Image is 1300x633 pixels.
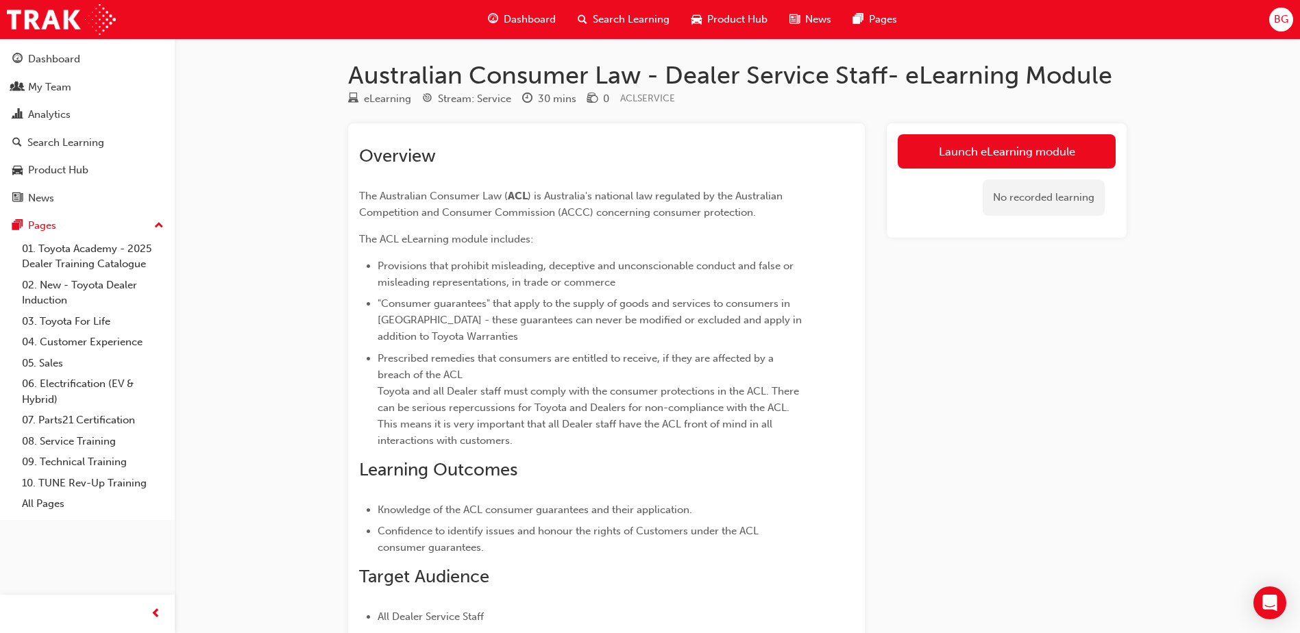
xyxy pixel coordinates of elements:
[587,90,609,108] div: Price
[5,75,169,100] a: My Team
[5,44,169,213] button: DashboardMy TeamAnalyticsSearch LearningProduct HubNews
[359,566,489,587] span: Target Audience
[707,12,768,27] span: Product Hub
[5,213,169,238] button: Pages
[16,431,169,452] a: 08. Service Training
[1274,12,1288,27] span: BG
[16,332,169,353] a: 04. Customer Experience
[16,473,169,494] a: 10. TUNE Rev-Up Training
[16,410,169,431] a: 07. Parts21 Certification
[898,134,1116,169] a: Launch eLearning module
[508,190,528,202] span: ACL
[16,238,169,275] a: 01. Toyota Academy - 2025 Dealer Training Catalogue
[378,525,761,554] span: Confidence to identify issues and honour the rights of Customers under the ACL consumer guarantees.
[5,158,169,183] a: Product Hub
[348,93,358,105] span: learningResourceType_ELEARNING-icon
[28,51,80,67] div: Dashboard
[12,164,23,177] span: car-icon
[7,4,116,35] img: Trak
[477,5,567,34] a: guage-iconDashboard
[422,90,511,108] div: Stream
[359,145,436,166] span: Overview
[378,610,484,623] span: All Dealer Service Staff
[16,451,169,473] a: 09. Technical Training
[5,186,169,211] a: News
[28,162,88,178] div: Product Hub
[680,5,778,34] a: car-iconProduct Hub
[1269,8,1293,32] button: BG
[522,90,576,108] div: Duration
[789,11,800,28] span: news-icon
[12,53,23,66] span: guage-icon
[359,459,517,480] span: Learning Outcomes
[5,47,169,72] a: Dashboard
[12,109,23,121] span: chart-icon
[603,91,609,107] div: 0
[27,135,104,151] div: Search Learning
[359,233,533,245] span: The ACL eLearning module includes:
[567,5,680,34] a: search-iconSearch Learning
[578,11,587,28] span: search-icon
[853,11,863,28] span: pages-icon
[620,92,675,104] span: Learning resource code
[438,91,511,107] div: Stream: Service
[778,5,842,34] a: news-iconNews
[12,220,23,232] span: pages-icon
[805,12,831,27] span: News
[593,12,670,27] span: Search Learning
[5,102,169,127] a: Analytics
[691,11,702,28] span: car-icon
[16,353,169,374] a: 05. Sales
[28,190,54,206] div: News
[869,12,897,27] span: Pages
[151,606,161,623] span: prev-icon
[504,12,556,27] span: Dashboard
[5,130,169,156] a: Search Learning
[842,5,908,34] a: pages-iconPages
[983,179,1105,216] div: No recorded learning
[16,311,169,332] a: 03. Toyota For Life
[587,93,598,105] span: money-icon
[538,91,576,107] div: 30 mins
[12,137,22,149] span: search-icon
[12,193,23,205] span: news-icon
[378,260,796,288] span: Provisions that prohibit misleading, deceptive and unconscionable conduct and false or misleading...
[522,93,532,105] span: clock-icon
[378,297,805,343] span: "Consumer guarantees" that apply to the supply of goods and services to consumers in [GEOGRAPHIC_...
[1253,586,1286,619] div: Open Intercom Messenger
[359,190,508,202] span: The Australian Consumer Law (
[348,90,411,108] div: Type
[28,107,71,123] div: Analytics
[154,217,164,235] span: up-icon
[16,493,169,514] a: All Pages
[364,91,411,107] div: eLearning
[378,504,692,516] span: Knowledge of the ACL consumer guarantees and their application.
[359,190,785,219] span: ) is Australia's national law regulated by the Australian Competition and Consumer Commission (AC...
[348,60,1127,90] h1: Australian Consumer Law - Dealer Service Staff- eLearning Module
[488,11,498,28] span: guage-icon
[16,373,169,410] a: 06. Electrification (EV & Hybrid)
[422,93,432,105] span: target-icon
[28,218,56,234] div: Pages
[378,352,802,447] span: Prescribed remedies that consumers are entitled to receive, if they are affected by a breach of t...
[12,82,23,94] span: people-icon
[28,79,71,95] div: My Team
[16,275,169,311] a: 02. New - Toyota Dealer Induction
